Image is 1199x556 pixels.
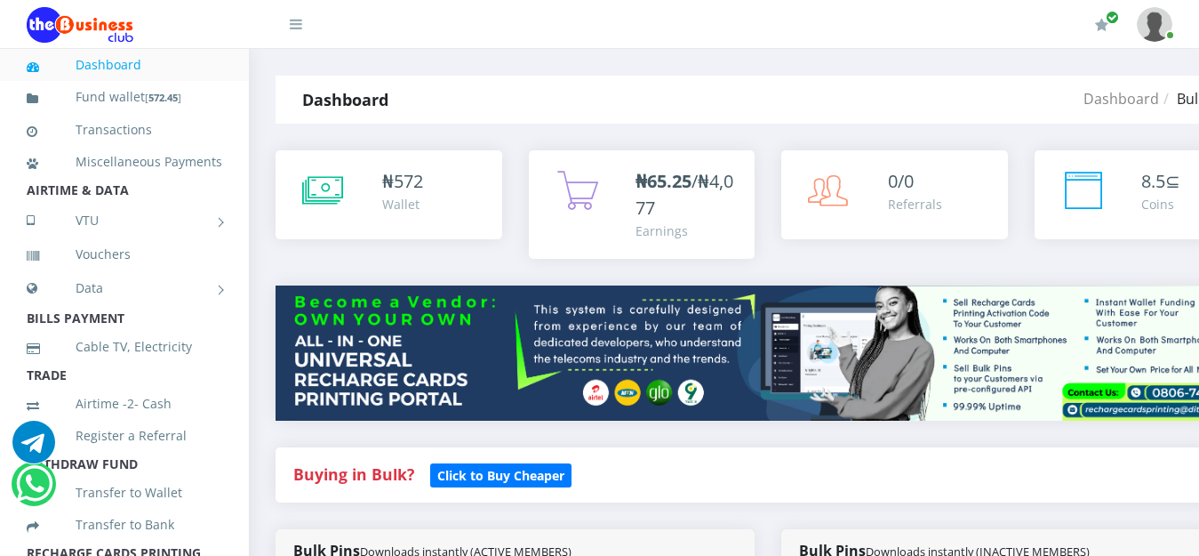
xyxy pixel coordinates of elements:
[888,195,942,214] div: Referrals
[27,326,222,367] a: Cable TV, Electricity
[635,169,691,193] b: ₦65.25
[1083,89,1159,109] a: Dashboard
[635,169,733,220] span: /₦4,077
[12,434,55,463] a: Chat for support
[148,91,178,104] b: 572.45
[430,463,572,485] a: Click to Buy Cheaper
[27,266,222,310] a: Data
[529,150,755,259] a: ₦65.25/₦4,077 Earnings
[27,198,222,243] a: VTU
[1141,169,1165,193] span: 8.5
[437,467,564,484] b: Click to Buy Cheaper
[27,504,222,545] a: Transfer to Bank
[27,141,222,182] a: Miscellaneous Payments
[27,472,222,513] a: Transfer to Wallet
[781,150,1008,239] a: 0/0 Referrals
[382,168,423,195] div: ₦
[1141,168,1180,195] div: ⊆
[302,89,388,110] strong: Dashboard
[27,415,222,456] a: Register a Referral
[27,383,222,424] a: Airtime -2- Cash
[635,222,738,240] div: Earnings
[888,169,914,193] span: 0/0
[394,169,423,193] span: 572
[27,77,222,118] a: Fund wallet[572.45]
[1095,18,1108,32] i: Renew/Upgrade Subscription
[27,109,222,150] a: Transactions
[1141,195,1180,214] div: Coins
[145,91,181,104] small: [ ]
[27,44,222,85] a: Dashboard
[276,150,502,239] a: ₦572 Wallet
[382,195,423,214] div: Wallet
[27,7,133,43] img: Logo
[27,234,222,275] a: Vouchers
[16,476,52,505] a: Chat for support
[1137,7,1172,42] img: User
[1106,11,1119,24] span: Renew/Upgrade Subscription
[293,463,414,485] strong: Buying in Bulk?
